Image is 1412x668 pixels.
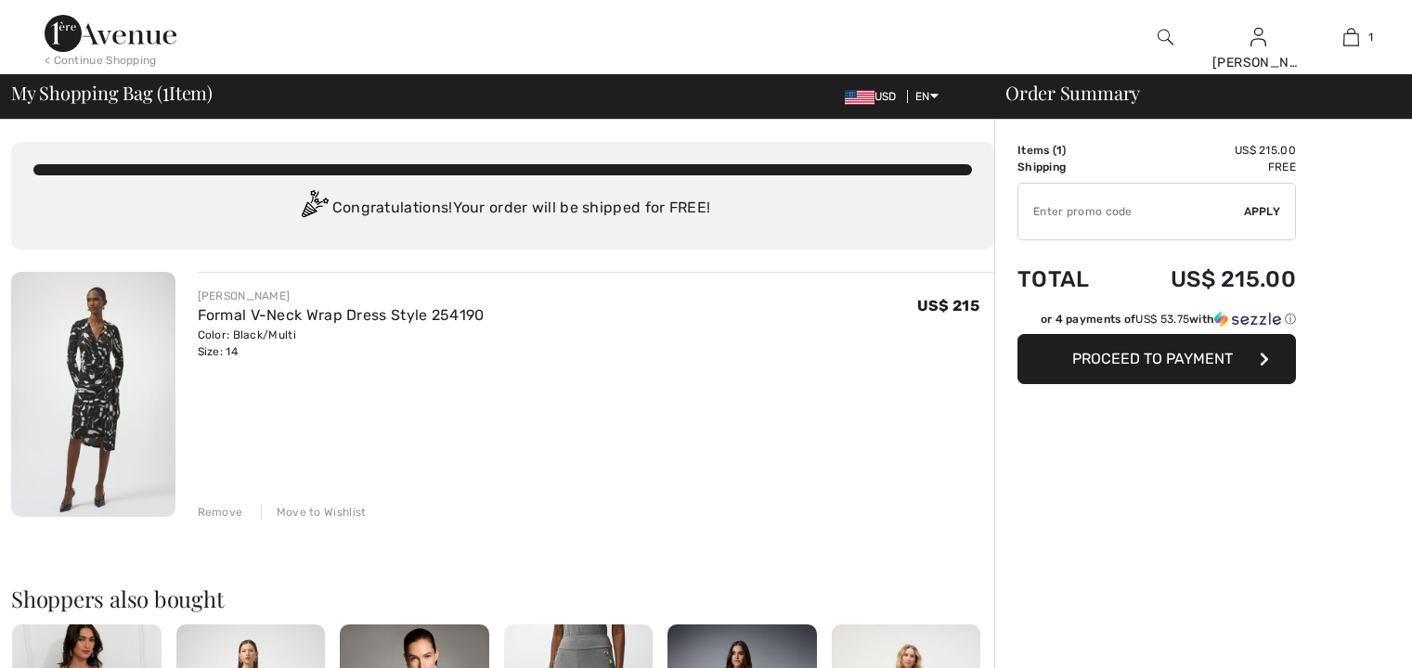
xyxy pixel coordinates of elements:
div: [PERSON_NAME] [1212,53,1303,72]
a: 1 [1305,26,1396,48]
img: Congratulation2.svg [295,190,332,227]
div: or 4 payments ofUS$ 53.75withSezzle Click to learn more about Sezzle [1017,311,1296,334]
span: 1 [162,79,169,103]
span: 1 [1056,144,1062,157]
div: < Continue Shopping [45,52,157,69]
img: My Bag [1343,26,1359,48]
td: US$ 215.00 [1119,142,1296,159]
a: Formal V-Neck Wrap Dress Style 254190 [198,306,485,324]
td: Items ( ) [1017,142,1119,159]
span: Proceed to Payment [1072,350,1233,367]
h2: Shoppers also bought [11,587,994,610]
span: 1 [1368,29,1373,45]
td: Total [1017,248,1119,311]
button: Proceed to Payment [1017,334,1296,384]
img: Formal V-Neck Wrap Dress Style 254190 [11,272,175,517]
div: or 4 payments of with [1041,311,1296,328]
img: My Info [1250,26,1266,48]
input: Promo code [1018,184,1244,239]
img: 1ère Avenue [45,15,176,52]
div: Congratulations! Your order will be shipped for FREE! [33,190,972,227]
span: EN [915,90,939,103]
div: Color: Black/Multi Size: 14 [198,327,485,360]
img: US Dollar [845,90,874,105]
span: US$ 53.75 [1135,313,1189,326]
div: Order Summary [983,83,1401,102]
span: US$ 215 [917,297,979,315]
span: My Shopping Bag ( Item) [11,83,213,102]
td: Free [1119,159,1296,175]
div: [PERSON_NAME] [198,288,485,304]
div: Move to Wishlist [261,504,367,520]
div: Remove [198,504,243,520]
img: Sezzle [1214,311,1281,328]
a: Sign In [1250,28,1266,45]
td: Shipping [1017,159,1119,175]
img: search the website [1158,26,1173,48]
td: US$ 215.00 [1119,248,1296,311]
span: Apply [1244,203,1281,220]
span: USD [845,90,904,103]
